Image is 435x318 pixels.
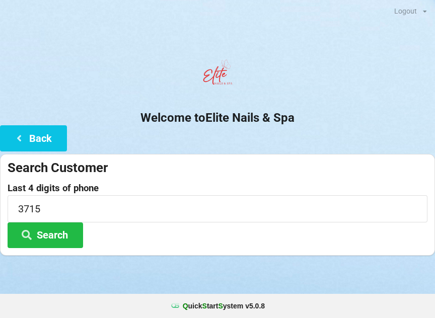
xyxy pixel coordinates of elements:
button: Search [8,222,83,248]
input: 0000 [8,195,427,222]
b: uick tart ystem v 5.0.8 [183,301,265,311]
span: Q [183,302,188,310]
label: Last 4 digits of phone [8,183,427,193]
img: EliteNailsSpa-Logo1.png [197,55,238,95]
img: favicon.ico [170,301,180,311]
span: S [202,302,207,310]
div: Search Customer [8,160,427,176]
div: Logout [394,8,417,15]
span: S [218,302,223,310]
